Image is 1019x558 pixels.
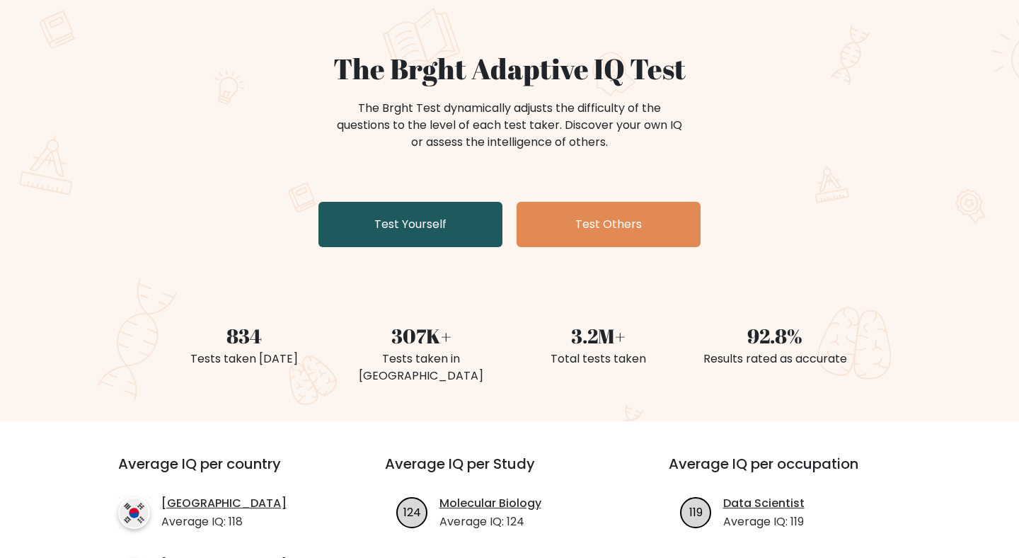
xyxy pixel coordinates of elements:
div: 92.8% [695,321,855,351]
p: Average IQ: 124 [439,513,541,530]
h1: The Brght Adaptive IQ Test [164,52,855,86]
div: Tests taken [DATE] [164,351,324,368]
a: Molecular Biology [439,495,541,512]
div: 3.2M+ [518,321,678,351]
h3: Average IQ per occupation [669,455,919,489]
p: Average IQ: 119 [723,513,805,530]
div: The Brght Test dynamically adjusts the difficulty of the questions to the level of each test take... [333,100,686,151]
a: [GEOGRAPHIC_DATA] [161,495,287,512]
div: 834 [164,321,324,351]
text: 119 [689,503,703,520]
a: Test Yourself [318,202,502,247]
h3: Average IQ per country [118,455,334,489]
img: country [118,497,150,529]
text: 124 [403,503,421,520]
a: Data Scientist [723,495,805,512]
h3: Average IQ per Study [385,455,635,489]
div: Total tests taken [518,351,678,368]
p: Average IQ: 118 [161,513,287,530]
div: 307K+ [341,321,501,351]
a: Test Others [517,202,701,247]
div: Results rated as accurate [695,351,855,368]
div: Tests taken in [GEOGRAPHIC_DATA] [341,351,501,385]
